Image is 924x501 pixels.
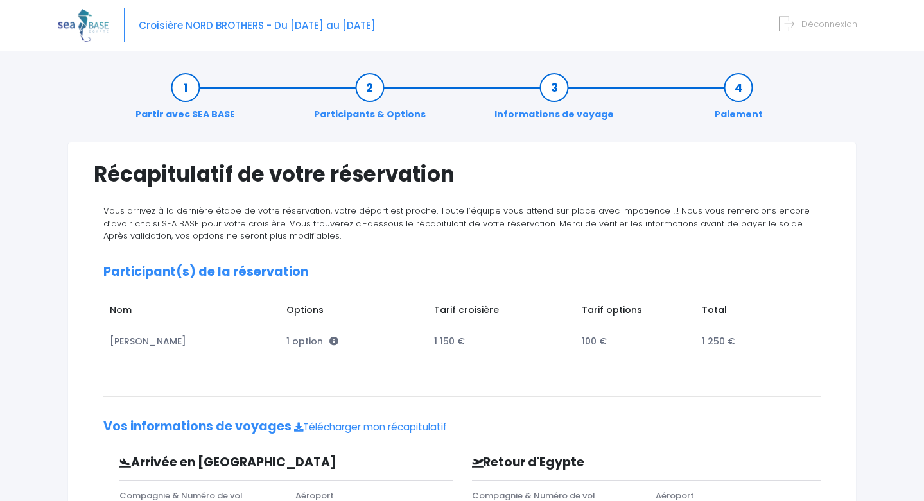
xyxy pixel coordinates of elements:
[576,297,696,328] td: Tarif options
[708,81,769,121] a: Paiement
[139,19,376,32] span: Croisière NORD BROTHERS - Du [DATE] au [DATE]
[801,18,857,30] span: Déconnexion
[94,162,830,187] h1: Récapitulatif de votre réservation
[428,297,575,328] td: Tarif croisière
[280,297,428,328] td: Options
[103,420,821,434] h2: Vos informations de voyages
[103,205,810,242] span: Vous arrivez à la dernière étape de votre réservation, votre départ est proche. Toute l’équipe vo...
[110,455,374,470] h3: Arrivée en [GEOGRAPHIC_DATA]
[308,81,432,121] a: Participants & Options
[103,297,280,328] td: Nom
[129,81,241,121] a: Partir avec SEA BASE
[488,81,620,121] a: Informations de voyage
[103,265,821,280] h2: Participant(s) de la réservation
[428,328,575,355] td: 1 150 €
[695,297,808,328] td: Total
[576,328,696,355] td: 100 €
[462,455,738,470] h3: Retour d'Egypte
[286,335,338,348] span: 1 option
[294,420,447,434] a: Télécharger mon récapitulatif
[103,328,280,355] td: [PERSON_NAME]
[695,328,808,355] td: 1 250 €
